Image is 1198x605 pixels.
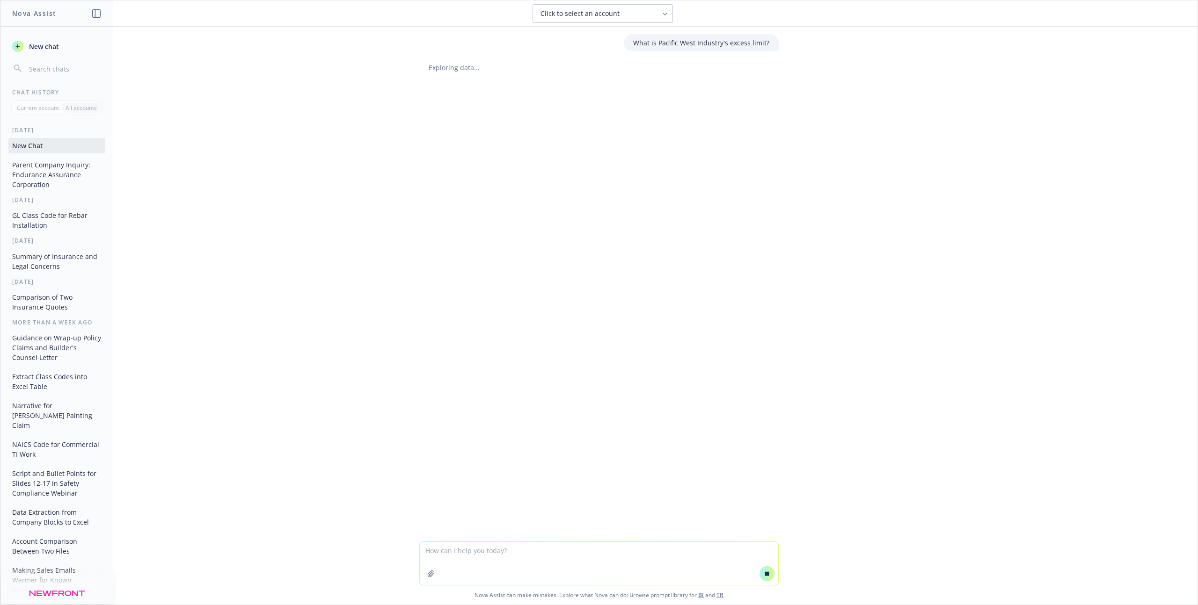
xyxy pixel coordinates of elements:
button: New Chat [8,138,105,153]
button: GL Class Code for Rebar Installation [8,208,105,233]
button: Parent Company Inquiry: Endurance Assurance Corporation [8,157,105,192]
button: Narrative for [PERSON_NAME] Painting Claim [8,398,105,433]
a: BI [698,591,704,599]
div: [DATE] [1,237,113,245]
div: [DATE] [1,196,113,204]
button: Extract Class Codes into Excel Table [8,369,105,394]
p: Current account [17,104,59,112]
p: What is Pacific West Industry's excess limit? [633,38,769,48]
button: Making Sales Emails Warmer for Known Prospects [8,562,105,598]
span: Click to select an account [541,9,620,18]
h1: Nova Assist [12,8,56,18]
p: All accounts [66,104,97,112]
button: Click to select an account [533,4,673,23]
span: New chat [27,42,59,51]
div: Exploring data... [419,63,779,72]
button: Script and Bullet Points for Slides 12-17 in Safety Compliance Webinar [8,466,105,501]
div: Chat History [1,88,113,96]
button: Account Comparison Between Two Files [8,533,105,559]
input: Search chats [27,62,102,75]
button: Guidance on Wrap-up Policy Claims and Builder's Counsel Letter [8,330,105,365]
button: New chat [8,38,105,55]
div: More than a week ago [1,318,113,326]
button: Comparison of Two Insurance Quotes [8,289,105,315]
button: Data Extraction from Company Blocks to Excel [8,504,105,530]
div: [DATE] [1,278,113,286]
button: NAICS Code for Commercial TI Work [8,437,105,462]
a: TR [716,591,723,599]
div: [DATE] [1,126,113,134]
button: Summary of Insurance and Legal Concerns [8,249,105,274]
span: Nova Assist can make mistakes. Explore what Nova can do: Browse prompt library for and [4,585,1194,605]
